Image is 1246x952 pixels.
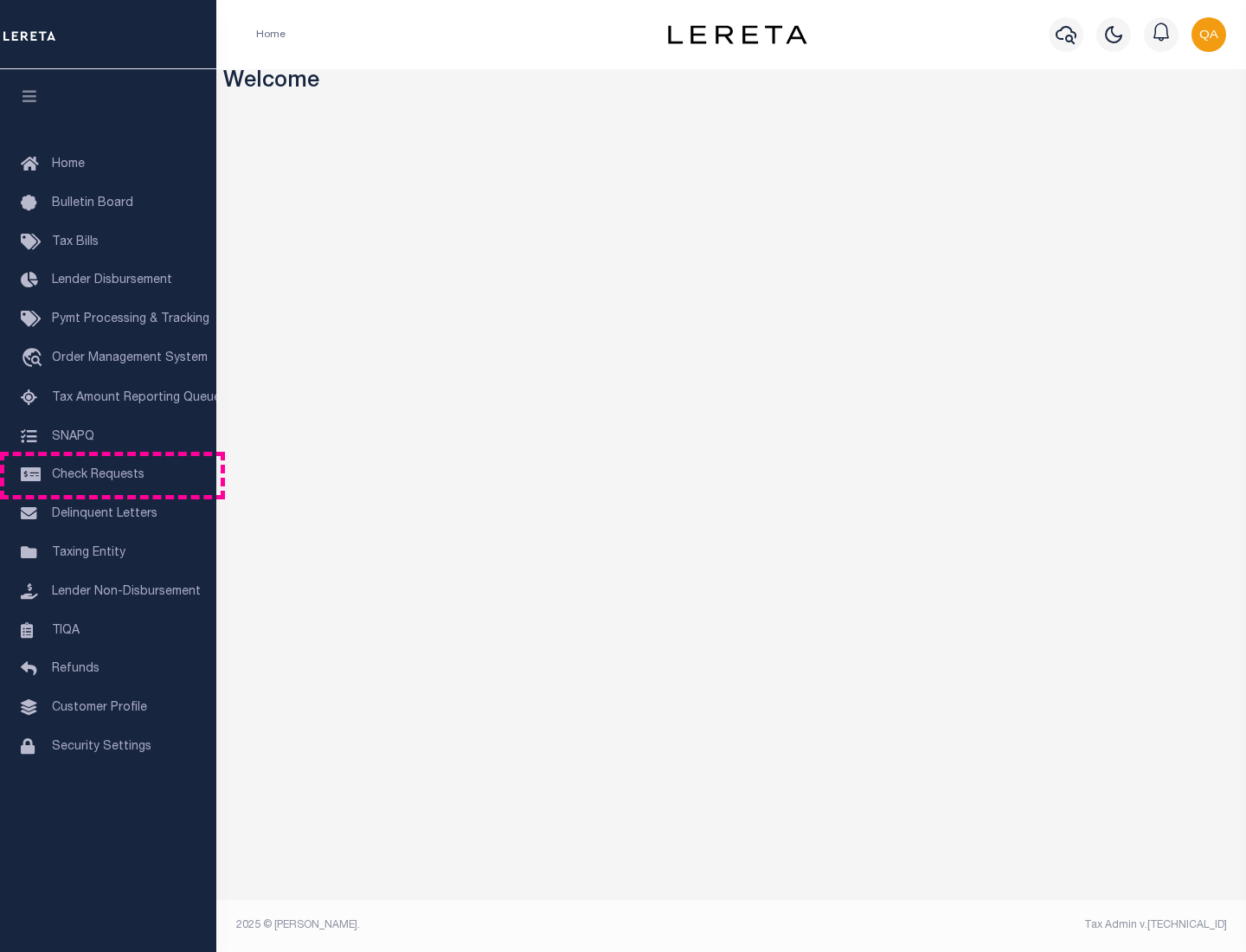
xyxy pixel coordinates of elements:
[52,274,172,286] span: Lender Disbursement
[52,197,133,209] span: Bulletin Board
[223,69,1240,96] h3: Welcome
[21,348,48,370] i: travel_explore
[52,313,209,325] span: Pymt Processing & Tracking
[52,430,94,442] span: SNAPQ
[52,508,157,520] span: Delinquent Letters
[52,741,151,753] span: Security Settings
[744,917,1227,933] div: Tax Admin v.[TECHNICAL_ID]
[52,469,145,481] span: Check Requests
[52,547,125,559] span: Taxing Entity
[1191,17,1226,52] img: svg+xml;base64,PHN2ZyB4bWxucz0iaHR0cDovL3d3dy53My5vcmcvMjAwMC9zdmciIHBvaW50ZXItZXZlbnRzPSJub25lIi...
[52,158,85,170] span: Home
[52,586,201,598] span: Lender Non-Disbursement
[52,624,80,636] span: TIQA
[256,27,286,42] li: Home
[52,236,99,248] span: Tax Bills
[223,917,732,933] div: 2025 © [PERSON_NAME].
[52,352,208,364] span: Order Management System
[52,702,147,714] span: Customer Profile
[52,663,100,675] span: Refunds
[52,392,221,404] span: Tax Amount Reporting Queue
[668,25,806,44] img: logo-dark.svg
